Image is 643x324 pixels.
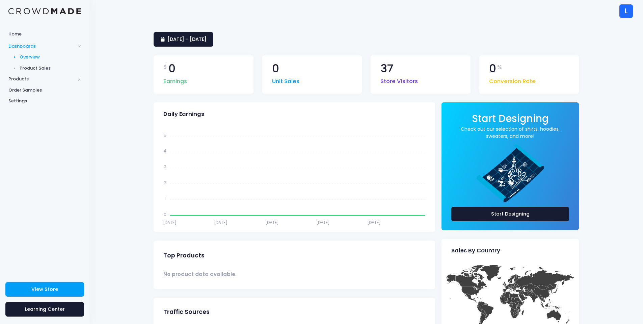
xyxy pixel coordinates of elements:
[451,126,569,140] a: Check out our selection of shirts, hoodies, sweaters, and more!
[154,32,213,47] a: [DATE] - [DATE]
[489,74,536,86] span: Conversion Rate
[20,65,81,72] span: Product Sales
[214,219,227,225] tspan: [DATE]
[619,4,633,18] div: L
[163,74,187,86] span: Earnings
[380,74,418,86] span: Store Visitors
[164,132,166,138] tspan: 5
[163,271,237,278] span: No product data available.
[167,36,207,43] span: [DATE] - [DATE]
[380,63,393,74] span: 37
[8,76,75,82] span: Products
[472,117,549,124] a: Start Designing
[8,87,81,94] span: Order Samples
[163,219,177,225] tspan: [DATE]
[20,54,81,60] span: Overview
[367,219,381,225] tspan: [DATE]
[451,207,569,221] a: Start Designing
[164,148,166,154] tspan: 4
[272,63,279,74] span: 0
[5,302,84,317] a: Learning Center
[163,63,167,71] span: $
[168,63,176,74] span: 0
[472,111,549,125] span: Start Designing
[489,63,496,74] span: 0
[164,180,166,185] tspan: 2
[272,74,299,86] span: Unit Sales
[497,63,502,71] span: %
[8,31,81,38] span: Home
[8,43,75,50] span: Dashboards
[31,286,58,293] span: View Store
[25,306,65,313] span: Learning Center
[8,8,81,15] img: Logo
[164,164,166,170] tspan: 3
[316,219,330,225] tspan: [DATE]
[163,111,204,118] span: Daily Earnings
[164,211,166,217] tspan: 0
[8,98,81,104] span: Settings
[451,247,500,254] span: Sales By Country
[165,196,166,201] tspan: 1
[163,252,205,259] span: Top Products
[265,219,279,225] tspan: [DATE]
[5,282,84,297] a: View Store
[163,308,210,316] span: Traffic Sources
